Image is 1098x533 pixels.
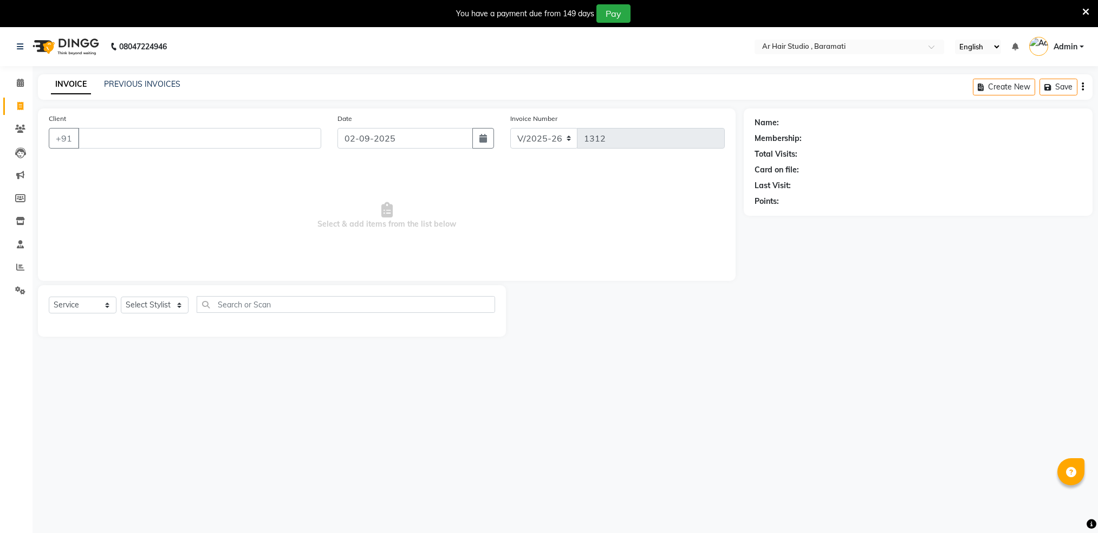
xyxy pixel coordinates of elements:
div: Points: [755,196,779,207]
span: Admin [1054,41,1077,53]
img: logo [28,31,102,62]
div: Name: [755,117,779,129]
div: You have a payment due from 149 days [456,8,594,20]
button: Create New [973,79,1035,95]
div: Card on file: [755,164,799,176]
input: Search or Scan [197,296,495,313]
div: Total Visits: [755,149,797,160]
label: Invoice Number [510,114,557,124]
span: Select & add items from the list below [49,162,725,270]
a: PREVIOUS INVOICES [104,79,180,89]
button: Save [1039,79,1077,95]
b: 08047224946 [119,31,167,62]
a: INVOICE [51,75,91,94]
label: Date [337,114,352,124]
div: Membership: [755,133,802,144]
input: Search by Name/Mobile/Email/Code [78,128,321,149]
div: Last Visit: [755,180,791,191]
iframe: chat widget [1052,490,1087,522]
img: Admin [1029,37,1048,56]
button: Pay [596,4,631,23]
button: +91 [49,128,79,149]
label: Client [49,114,66,124]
